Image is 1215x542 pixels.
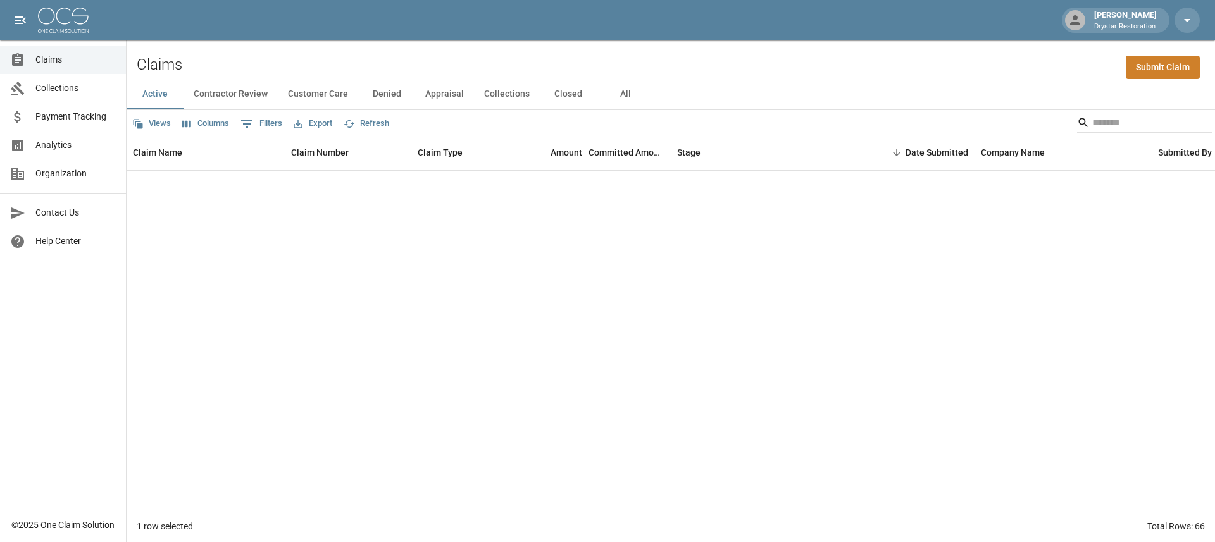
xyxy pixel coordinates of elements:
[179,114,232,133] button: Select columns
[35,206,116,219] span: Contact Us
[415,79,474,109] button: Appraisal
[11,519,115,531] div: © 2025 One Claim Solution
[418,135,463,170] div: Claim Type
[1126,56,1200,79] a: Submit Claim
[861,135,975,170] div: Date Submitted
[677,135,701,170] div: Stage
[1089,9,1162,32] div: [PERSON_NAME]
[137,520,193,533] div: 1 row selected
[38,8,89,33] img: ocs-logo-white-transparent.png
[589,135,664,170] div: Committed Amount
[551,135,582,170] div: Amount
[285,135,411,170] div: Claim Number
[137,56,182,74] h2: Claims
[127,79,184,109] button: Active
[35,139,116,152] span: Analytics
[975,135,1152,170] div: Company Name
[506,135,589,170] div: Amount
[184,79,278,109] button: Contractor Review
[35,53,116,66] span: Claims
[290,114,335,133] button: Export
[1147,520,1205,533] div: Total Rows: 66
[1094,22,1157,32] p: Drystar Restoration
[133,135,182,170] div: Claim Name
[35,110,116,123] span: Payment Tracking
[278,79,358,109] button: Customer Care
[35,235,116,248] span: Help Center
[411,135,506,170] div: Claim Type
[237,114,285,134] button: Show filters
[129,114,174,133] button: Views
[888,144,906,161] button: Sort
[291,135,349,170] div: Claim Number
[981,135,1045,170] div: Company Name
[589,135,671,170] div: Committed Amount
[597,79,654,109] button: All
[1158,135,1212,170] div: Submitted By
[8,8,33,33] button: open drawer
[35,167,116,180] span: Organization
[340,114,392,133] button: Refresh
[358,79,415,109] button: Denied
[127,135,285,170] div: Claim Name
[35,82,116,95] span: Collections
[540,79,597,109] button: Closed
[127,79,1215,109] div: dynamic tabs
[906,135,968,170] div: Date Submitted
[474,79,540,109] button: Collections
[671,135,861,170] div: Stage
[1077,113,1212,135] div: Search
